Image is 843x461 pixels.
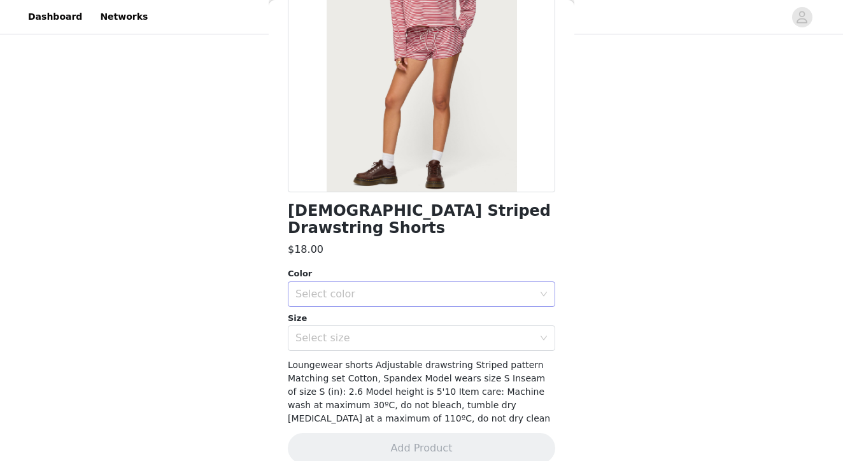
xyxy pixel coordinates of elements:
span: Loungewear shorts Adjustable drawstring Striped pattern Matching set Cotton, Spandex Model wears ... [288,360,550,423]
div: Select size [295,332,534,344]
div: Color [288,267,555,280]
i: icon: down [540,290,548,299]
h1: [DEMOGRAPHIC_DATA] Striped Drawstring Shorts [288,202,555,237]
div: Select color [295,288,534,301]
div: Size [288,312,555,325]
a: Dashboard [20,3,90,31]
h3: $18.00 [288,242,323,257]
i: icon: down [540,334,548,343]
a: Networks [92,3,155,31]
div: avatar [796,7,808,27]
